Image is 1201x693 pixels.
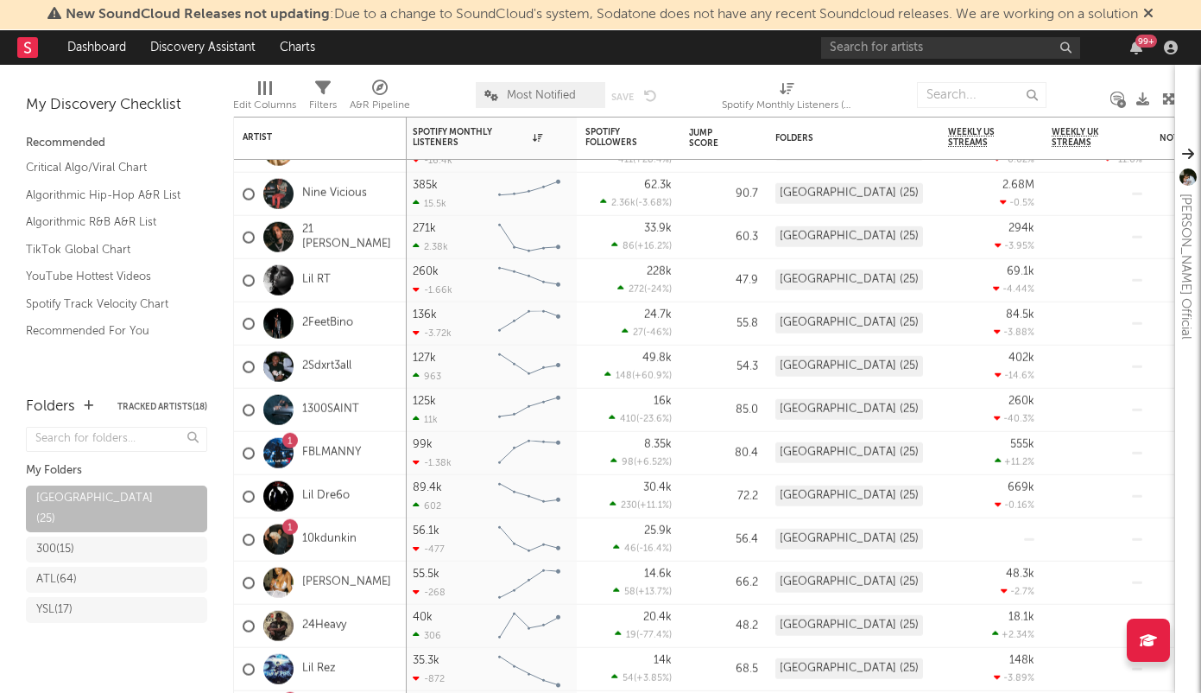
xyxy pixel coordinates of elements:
a: 10kdunkin [302,532,357,547]
span: 19 [626,631,636,640]
div: -0.5 % [1000,197,1034,208]
a: 300(15) [26,537,207,563]
input: Search for artists [821,37,1080,59]
div: 47.9 [689,270,758,290]
div: 80.4 [689,442,758,463]
div: 62.3k [644,179,672,190]
input: Search... [917,82,1046,108]
div: ( ) [610,499,672,511]
div: ( ) [613,586,672,597]
a: Charts [268,30,327,65]
button: Save [611,92,634,102]
div: 69.1k [1007,265,1034,277]
a: FBLMANNY [302,446,361,461]
div: ( ) [607,154,672,165]
div: 669k [1008,481,1034,493]
div: My Folders [26,461,207,481]
div: Edit Columns [233,95,296,116]
div: [GEOGRAPHIC_DATA] (25) [775,442,923,463]
div: -3.89 % [994,672,1034,683]
svg: Chart title [490,388,568,431]
div: 99 + [1135,35,1157,48]
div: Spotify Monthly Listeners (Spotify Monthly Listeners) [722,95,851,116]
div: 8.35k [644,438,672,449]
svg: Chart title [490,647,568,690]
a: 21 [PERSON_NAME] [302,222,398,251]
a: [PERSON_NAME] [302,575,391,590]
div: -14.6 % [995,370,1034,381]
div: ( ) [600,197,672,208]
div: 56.4 [689,529,758,550]
svg: Chart title [490,258,568,302]
div: Spotify Monthly Listeners [413,127,542,148]
div: [PERSON_NAME] Official [1175,194,1196,340]
a: YouTube Hottest Videos [26,267,190,286]
div: [GEOGRAPHIC_DATA] (25) [775,529,923,550]
span: +6.52 % [636,458,669,467]
a: Lil Rez [302,662,336,677]
div: ( ) [611,672,672,683]
span: New SoundCloud Releases not updating [66,8,330,22]
div: 555k [1010,438,1034,449]
span: 410 [620,415,636,424]
a: Recommended For You [26,321,190,340]
a: Algorithmic R&B A&R List [26,213,190,232]
div: 56.1k [413,525,439,536]
div: 294k [1008,222,1034,233]
div: 402k [1008,352,1034,363]
span: +11.1 % [640,501,669,511]
div: 385k [413,179,438,190]
div: [GEOGRAPHIC_DATA] ( 25 ) [36,488,158,530]
span: 46 [624,544,636,554]
span: -23.6 % [639,415,669,424]
span: -46 % [646,328,669,338]
div: Filters [309,95,337,116]
div: 2.68M [1002,179,1034,190]
div: 35.3k [413,654,439,665]
div: -1.38k [413,456,452,467]
div: 68.5 [689,658,758,679]
a: 24Heavy [302,619,346,633]
span: 411 [618,156,633,165]
div: 49.8k [642,352,672,363]
svg: Chart title [490,431,568,474]
div: 127k [413,352,436,363]
span: Dismiss [1143,8,1154,22]
div: ( ) [613,543,672,554]
span: 54 [623,674,634,683]
div: 55.8 [689,313,758,334]
div: ( ) [615,629,672,640]
a: Dashboard [55,30,138,65]
div: -6.02 % [994,154,1034,165]
a: TikTok Global Chart [26,240,190,259]
a: [GEOGRAPHIC_DATA](25) [26,486,207,532]
a: YSL(17) [26,597,207,623]
svg: Chart title [490,345,568,388]
span: -3.68 % [638,199,669,208]
div: ATL ( 64 ) [36,569,77,590]
a: 2Sdxrt3all [302,359,351,374]
div: 89.4k [413,481,442,493]
div: Filters [309,73,337,124]
div: 260k [1008,395,1034,406]
div: -2.7 % [1001,586,1034,597]
div: 306 [413,629,441,640]
span: -24 % [647,285,669,295]
div: -3.95 % [995,240,1034,251]
div: [GEOGRAPHIC_DATA] (25) [775,486,923,506]
a: Lil Dre6o [302,489,350,504]
a: Nine Vicious [302,187,367,201]
div: 300 ( 15 ) [36,539,74,560]
a: 2FeetBino [302,316,353,331]
div: 84.5k [1006,308,1034,320]
div: Spotify Followers [585,127,646,148]
input: Search for folders... [26,427,207,452]
div: A&R Pipeline [350,95,410,116]
span: Weekly UK Streams [1052,127,1116,148]
div: ( ) [611,240,672,251]
div: -3.88 % [994,327,1034,338]
div: -40.3 % [994,413,1034,424]
svg: Chart title [490,302,568,345]
span: +28.4 % [635,156,669,165]
span: 98 [622,458,634,467]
